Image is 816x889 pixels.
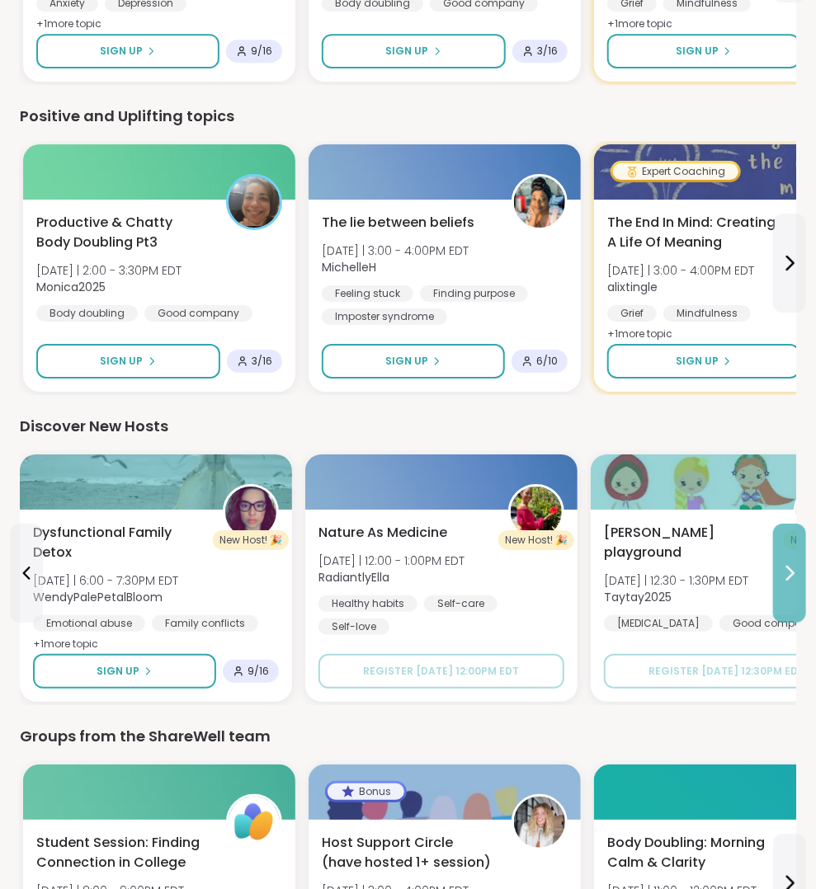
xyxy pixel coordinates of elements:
span: Nature As Medicine [318,523,447,543]
span: [DATE] | 3:00 - 4:00PM EDT [322,242,469,259]
div: Discover New Hosts [20,415,796,438]
span: Register [DATE] 12:30PM EDT [649,664,805,678]
img: RadiantlyElla [511,487,562,538]
div: [MEDICAL_DATA] [604,615,713,632]
button: Sign Up [322,344,505,379]
button: Sign Up [36,34,219,68]
img: WendyPalePetalBloom [225,487,276,538]
span: The lie between beliefs [322,213,474,233]
img: amyvaninetti [514,797,565,848]
span: Sign Up [676,44,719,59]
div: Groups from the ShareWell team [20,725,796,748]
div: Grief [607,305,657,322]
div: Mindfulness [663,305,751,322]
span: 6 / 10 [536,355,558,368]
div: Self-care [424,595,498,612]
span: Body Doubling: Morning Calm & Clarity [607,833,779,873]
span: Dysfunctional Family Detox [33,523,205,562]
span: 3 / 16 [537,45,558,58]
span: The End In Mind: Creating A Life Of Meaning [607,213,779,252]
span: Sign Up [385,354,428,369]
div: Imposter syndrome [322,308,447,325]
span: 9 / 16 [248,665,269,678]
span: 9 / 16 [251,45,272,58]
span: [DATE] | 2:00 - 3:30PM EDT [36,262,182,279]
b: Monica2025 [36,279,106,295]
button: Sign Up [607,344,800,379]
b: RadiantlyElla [318,569,389,586]
span: [PERSON_NAME] playground [604,523,776,562]
div: Healthy habits [318,595,417,612]
div: New Host! 🎉 [498,530,574,550]
span: [DATE] | 3:00 - 4:00PM EDT [607,262,754,279]
span: Productive & Chatty Body Doubling Pt3 [36,213,208,252]
button: Register [DATE] 12:00PM EDT [318,654,564,689]
div: Emotional abuse [33,615,145,632]
span: Register [DATE] 12:00PM EDT [364,664,520,678]
button: Sign Up [33,654,216,689]
div: Feeling stuck [322,285,413,302]
b: alixtingle [607,279,658,295]
div: Body doubling [36,305,138,322]
button: Sign Up [607,34,800,68]
b: Taytay2025 [604,589,672,605]
div: Expert Coaching [613,163,738,180]
img: ShareWell [229,797,280,848]
span: Sign Up [676,354,719,369]
span: Host Support Circle (have hosted 1+ session) [322,833,493,873]
span: [DATE] | 12:00 - 1:00PM EDT [318,553,465,569]
b: WendyPalePetalBloom [33,589,163,605]
span: Sign Up [386,44,429,59]
span: Student Session: Finding Connection in College [36,833,208,873]
img: MichelleH [514,176,565,228]
div: Positive and Uplifting topics [20,105,796,128]
div: Self-love [318,619,389,635]
span: Sign Up [100,44,143,59]
span: Sign Up [101,354,144,369]
button: Sign Up [36,344,220,379]
div: New Host! 🎉 [213,530,289,550]
div: Family conflicts [152,615,258,632]
span: Sign Up [97,664,139,679]
span: [DATE] | 12:30 - 1:30PM EDT [604,572,748,589]
div: Good company [144,305,252,322]
div: Finding purpose [420,285,528,302]
span: 3 / 16 [252,355,272,368]
div: Bonus [328,783,404,800]
button: Sign Up [322,34,506,68]
b: MichelleH [322,259,376,275]
span: [DATE] | 6:00 - 7:30PM EDT [33,572,178,589]
img: Monica2025 [229,176,280,228]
